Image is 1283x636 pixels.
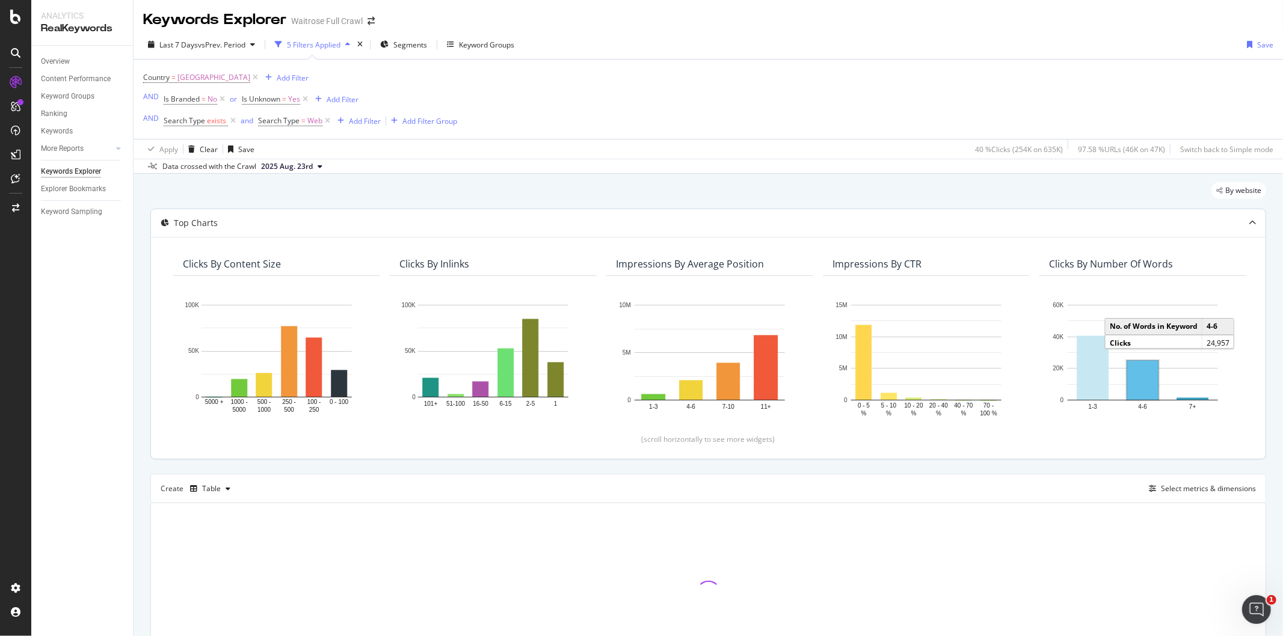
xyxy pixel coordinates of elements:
[41,206,125,218] a: Keyword Sampling
[41,165,125,178] a: Keywords Explorer
[627,397,631,403] text: 0
[41,142,84,155] div: More Reports
[287,40,340,50] div: 5 Filters Applied
[164,94,200,104] span: Is Branded
[905,402,924,409] text: 10 - 20
[1189,404,1196,411] text: 7+
[41,108,125,120] a: Ranking
[836,302,848,308] text: 15M
[41,165,101,178] div: Keywords Explorer
[159,144,178,154] div: Apply
[858,402,870,409] text: 0 - 5
[257,406,271,413] text: 1000
[165,434,1251,444] div: (scroll horizontally to see more widgets)
[198,40,245,50] span: vs Prev. Period
[330,399,349,406] text: 0 - 100
[929,402,949,409] text: 20 - 40
[241,115,253,126] button: and
[1139,404,1148,411] text: 4-6
[233,406,247,413] text: 5000
[1242,35,1273,54] button: Save
[164,115,205,126] span: Search Type
[41,142,112,155] a: More Reports
[238,144,254,154] div: Save
[375,35,432,54] button: Segments
[188,348,199,355] text: 50K
[231,399,248,406] text: 1000 -
[500,401,512,408] text: 6-15
[223,139,254,159] button: Save
[41,183,125,195] a: Explorer Bookmarks
[1078,144,1165,154] div: 97.58 % URLs ( 46K on 47K )
[1089,404,1098,411] text: 1-3
[832,299,1020,418] div: A chart.
[202,94,206,104] span: =
[183,299,371,414] div: A chart.
[143,35,260,54] button: Last 7 DaysvsPrev. Period
[143,72,170,82] span: Country
[207,115,226,126] span: exists
[205,399,224,406] text: 5000 +
[405,348,416,355] text: 50K
[623,349,631,356] text: 5M
[936,410,941,417] text: %
[41,90,125,103] a: Keyword Groups
[412,394,416,400] text: 0
[526,401,535,408] text: 2-5
[911,410,917,417] text: %
[291,15,363,27] div: Waitrose Full Crawl
[386,114,457,128] button: Add Filter Group
[143,91,159,102] button: AND
[1053,302,1064,308] text: 60K
[230,93,237,105] button: or
[368,17,375,25] div: arrow-right-arrow-left
[1053,365,1064,372] text: 20K
[284,406,294,413] text: 500
[41,22,123,35] div: RealKeywords
[1175,139,1273,159] button: Switch back to Simple mode
[1257,40,1273,50] div: Save
[41,125,125,138] a: Keywords
[1161,483,1256,494] div: Select metrics & dimensions
[861,410,867,417] text: %
[649,404,658,411] text: 1-3
[230,94,237,104] div: or
[143,112,159,124] button: AND
[185,302,200,308] text: 100K
[355,38,365,50] div: times
[687,404,696,411] text: 4-6
[161,479,235,498] div: Create
[446,401,466,408] text: 51-100
[159,40,198,50] span: Last 7 Days
[301,115,306,126] span: =
[270,35,355,54] button: 5 Filters Applied
[839,365,848,372] text: 5M
[41,73,111,85] div: Content Performance
[307,399,321,406] text: 100 -
[260,70,309,85] button: Add Filter
[975,144,1063,154] div: 40 % Clicks ( 254K on 635K )
[1211,182,1266,199] div: legacy label
[41,73,125,85] a: Content Performance
[620,302,631,308] text: 10M
[961,410,967,417] text: %
[1060,397,1064,403] text: 0
[41,108,67,120] div: Ranking
[195,394,199,400] text: 0
[473,401,488,408] text: 16-50
[200,144,218,154] div: Clear
[616,258,764,270] div: Impressions By Average Position
[143,113,159,123] div: AND
[1267,595,1276,605] span: 1
[41,55,70,68] div: Overview
[307,112,322,129] span: Web
[1144,482,1256,496] button: Select metrics & dimensions
[256,159,327,174] button: 2025 Aug. 23rd
[171,72,176,82] span: =
[349,116,381,126] div: Add Filter
[202,485,221,492] div: Table
[242,94,280,104] span: Is Unknown
[983,402,994,409] text: 70 -
[174,217,218,229] div: Top Charts
[424,401,438,408] text: 101+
